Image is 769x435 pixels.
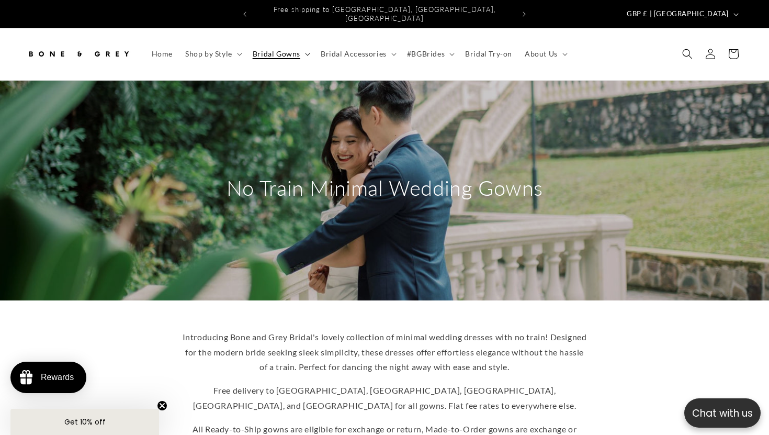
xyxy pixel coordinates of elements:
span: Home [152,49,173,59]
span: Get 10% off [64,417,106,427]
span: Shop by Style [185,49,232,59]
a: Home [145,43,179,65]
span: GBP £ | [GEOGRAPHIC_DATA] [627,9,729,19]
summary: About Us [518,43,572,65]
button: Next announcement [513,4,536,24]
img: Bone and Grey Bridal [26,42,131,65]
button: GBP £ | [GEOGRAPHIC_DATA] [620,4,743,24]
span: #BGBrides [407,49,445,59]
a: Bone and Grey Bridal [22,39,135,70]
summary: #BGBrides [401,43,459,65]
button: Close teaser [157,400,167,411]
p: Introducing Bone and Grey Bridal's lovely collection of minimal wedding dresses with no train! De... [180,330,589,375]
button: Open chatbox [684,398,761,428]
p: Free delivery to [GEOGRAPHIC_DATA], [GEOGRAPHIC_DATA], [GEOGRAPHIC_DATA], [GEOGRAPHIC_DATA], and ... [180,383,589,414]
p: Chat with us [684,406,761,421]
summary: Shop by Style [179,43,246,65]
summary: Bridal Gowns [246,43,314,65]
span: Free shipping to [GEOGRAPHIC_DATA], [GEOGRAPHIC_DATA], [GEOGRAPHIC_DATA] [274,5,496,23]
a: Bridal Try-on [459,43,518,65]
summary: Bridal Accessories [314,43,401,65]
span: Bridal Try-on [465,49,512,59]
span: About Us [525,49,558,59]
div: Get 10% offClose teaser [10,409,159,435]
h2: No Train Minimal Wedding Gowns [227,174,543,202]
span: Bridal Accessories [321,49,387,59]
summary: Search [676,42,699,65]
button: Previous announcement [233,4,256,24]
div: Rewards [41,373,74,382]
span: Bridal Gowns [253,49,300,59]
